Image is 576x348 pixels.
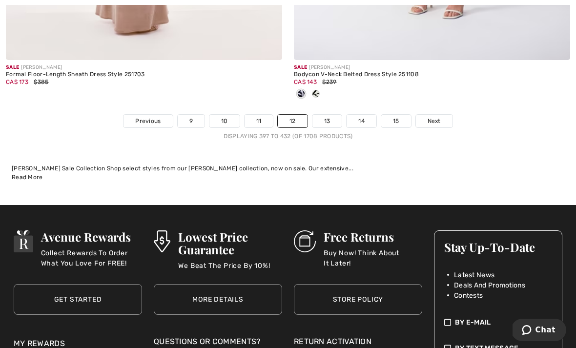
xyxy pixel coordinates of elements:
span: Contests [454,290,483,301]
span: Sale [294,64,307,70]
p: We Beat The Price By 10%! [178,261,282,280]
div: Bodycon V-Neck Belted Dress Style 251108 [294,71,570,78]
span: $239 [322,79,336,85]
div: [PERSON_NAME] Sale Collection Shop select styles from our [PERSON_NAME] collection, now on sale. ... [12,164,564,173]
span: $385 [34,79,48,85]
img: Lowest Price Guarantee [154,230,170,252]
a: My Rewards [14,339,65,348]
div: [PERSON_NAME] [6,64,282,71]
h3: Lowest Price Guarantee [178,230,282,256]
div: Midnight Blue/Vanilla [294,86,309,102]
span: CA$ 143 [294,79,317,85]
a: Get Started [14,284,142,315]
span: Previous [135,117,161,125]
a: Store Policy [294,284,422,315]
iframe: Opens a widget where you can chat to one of our agents [513,319,566,343]
span: Deals And Promotions [454,280,525,290]
span: Next [428,117,441,125]
span: Sale [6,64,19,70]
a: Return Activation [294,336,422,348]
a: 11 [245,115,273,127]
p: Buy Now! Think About It Later! [324,248,422,267]
span: CA$ 173 [6,79,28,85]
p: Collect Rewards To Order What You Love For FREE! [41,248,142,267]
a: 13 [312,115,342,127]
div: [PERSON_NAME] [294,64,570,71]
img: check [444,317,451,328]
span: Read More [12,174,43,181]
a: 15 [381,115,411,127]
img: Free Returns [294,230,316,252]
div: Vanilla/Midnight Blue [309,86,323,102]
a: Next [416,115,453,127]
a: 14 [347,115,376,127]
a: 9 [178,115,205,127]
div: Formal Floor-Length Sheath Dress Style 251703 [6,71,282,78]
a: Previous [123,115,172,127]
h3: Avenue Rewards [41,230,142,243]
span: By E-mail [455,317,491,328]
h3: Free Returns [324,230,422,243]
a: 10 [209,115,240,127]
h3: Stay Up-To-Date [444,241,552,253]
a: 12 [278,115,308,127]
a: More Details [154,284,282,315]
span: Latest News [454,270,494,280]
img: Avenue Rewards [14,230,33,252]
